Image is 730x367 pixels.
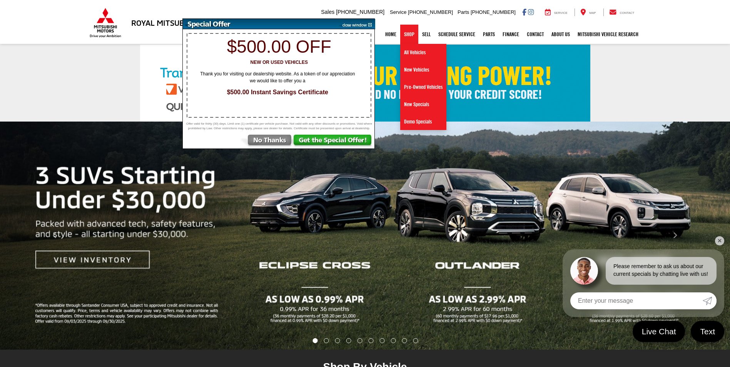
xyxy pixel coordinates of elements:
img: Mitsubishi [88,8,123,38]
img: Get the Special Offer [293,135,374,148]
a: New Specials [400,96,446,113]
img: No Thanks, Continue to Website [239,135,293,148]
h3: New or Used Vehicles [187,60,371,65]
li: Go to slide number 2. [324,338,329,343]
a: About Us [548,25,574,44]
a: Live Chat [633,321,685,342]
a: Map [575,8,601,16]
span: Service [390,9,406,15]
span: Contact [620,11,634,15]
img: Check Your Buying Power [140,45,590,122]
span: $500.00 Instant Savings Certificate [191,88,364,97]
li: Go to slide number 1. [312,338,317,343]
a: Contact [603,8,640,16]
a: Pre-Owned Vehicles [400,78,446,96]
a: Mitsubishi Vehicle Research [574,25,642,44]
span: Live Chat [638,326,680,337]
li: Go to slide number 7. [379,338,384,343]
span: Parts [458,9,469,15]
span: [PHONE_NUMBER] [408,9,453,15]
span: [PHONE_NUMBER] [336,9,384,15]
a: Instagram: Click to visit our Instagram page [528,9,534,15]
span: Offer valid for thirty (30) days. Limit one (1) certificate per vehicle purchase. Not valid with ... [185,122,373,131]
li: Go to slide number 10. [413,338,418,343]
a: Submit [703,292,717,309]
li: Go to slide number 5. [357,338,362,343]
a: All Vehicles [400,44,446,61]
span: Service [554,11,568,15]
a: New Vehicles [400,61,446,78]
a: Sell [418,25,434,44]
img: Agent profile photo [570,257,598,285]
span: Thank you for visiting our dealership website. As a token of our appreciation we would like to of... [195,71,360,84]
a: Service [539,8,573,16]
a: Shop [400,25,418,44]
img: Special Offer [183,19,337,29]
a: Text [691,321,724,342]
span: Text [696,326,719,337]
li: Go to slide number 6. [368,338,373,343]
li: Go to slide number 8. [391,338,396,343]
a: Home [381,25,400,44]
a: Facebook: Click to visit our Facebook page [522,9,526,15]
div: Please remember to ask us about our current specials by chatting live with us! [606,257,717,285]
span: Map [589,11,596,15]
h3: Royal Mitsubishi [131,18,199,27]
a: Contact [523,25,548,44]
li: Go to slide number 3. [335,338,340,343]
a: Schedule Service: Opens in a new tab [434,25,479,44]
span: [PHONE_NUMBER] [471,9,516,15]
img: close window [336,19,375,29]
a: Finance [499,25,523,44]
li: Go to slide number 4. [346,338,351,343]
a: Demo Specials [400,113,446,130]
li: Go to slide number 9. [402,338,407,343]
a: Parts: Opens in a new tab [479,25,499,44]
button: Click to view next picture. [620,137,730,334]
h1: $500.00 off [187,37,371,57]
input: Enter your message [570,292,703,309]
span: Sales [321,9,334,15]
